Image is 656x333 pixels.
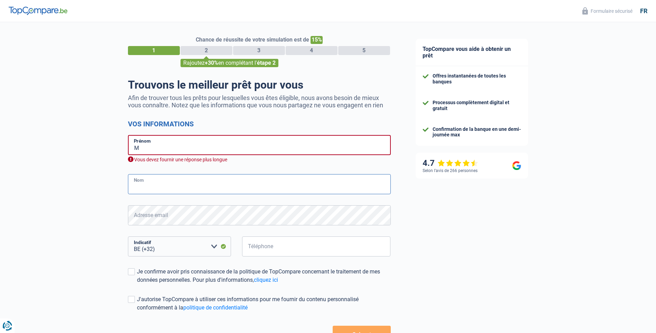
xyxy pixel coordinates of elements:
[423,168,478,173] div: Selon l’avis de 266 personnes
[578,5,637,17] button: Formulaire sécurisé
[416,39,528,66] div: TopCompare vous aide à obtenir un prêt
[242,236,391,256] input: 401020304
[311,36,323,44] span: 15%
[128,46,180,55] div: 1
[254,277,278,283] a: cliquez ici
[433,126,521,138] div: Confirmation de la banque en une demi-journée max
[233,46,285,55] div: 3
[338,46,390,55] div: 5
[257,60,276,66] span: étape 2
[181,59,278,67] div: Rajoutez en complétant l'
[9,7,67,15] img: TopCompare Logo
[196,36,309,43] span: Chance de réussite de votre simulation est de
[183,304,248,311] a: politique de confidentialité
[128,78,391,91] h1: Trouvons le meilleur prêt pour vous
[128,120,391,128] h2: Vos informations
[128,94,391,109] p: Afin de trouver tous les prêts pour lesquelles vous êtes éligible, nous avons besoin de mieux vou...
[137,268,391,284] div: Je confirme avoir pris connaissance de la politique de TopCompare concernant le traitement de mes...
[423,158,478,168] div: 4.7
[128,156,391,163] div: Vous devez fournir une réponse plus longue
[640,7,647,15] div: fr
[181,46,232,55] div: 2
[205,60,218,66] span: +30%
[286,46,338,55] div: 4
[433,73,521,85] div: Offres instantanées de toutes les banques
[137,295,391,312] div: J'autorise TopCompare à utiliser ces informations pour me fournir du contenu personnalisé conform...
[433,100,521,111] div: Processus complètement digital et gratuit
